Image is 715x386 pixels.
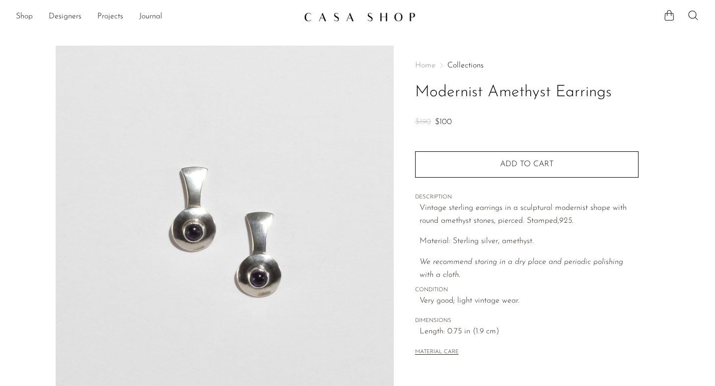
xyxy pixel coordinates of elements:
[415,151,639,177] button: Add to cart
[415,80,639,105] h1: Modernist Amethyst Earrings
[500,160,554,168] span: Add to cart
[415,349,459,356] button: MATERIAL CARE
[420,202,639,227] p: Vintage sterling earrings in a sculptural modernist shape with round amethyst stones, pierced. St...
[415,193,639,202] span: DESCRIPTION
[415,118,431,126] span: $190
[420,258,623,279] em: We recommend storing in a dry place and periodic polishing with a cloth.
[447,62,484,69] a: Collections
[97,10,123,23] a: Projects
[415,62,639,69] nav: Breadcrumbs
[415,317,639,325] span: DIMENSIONS
[139,10,162,23] a: Journal
[16,8,296,25] nav: Desktop navigation
[415,62,435,69] span: Home
[420,325,639,338] span: Length: 0.75 in (1.9 cm)
[49,10,81,23] a: Designers
[415,286,639,295] span: CONDITION
[16,8,296,25] ul: NEW HEADER MENU
[420,235,639,248] p: Material: Sterling silver, amethyst.
[16,10,33,23] a: Shop
[435,118,452,126] span: $100
[420,295,639,308] span: Very good; light vintage wear.
[559,217,573,225] em: 925.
